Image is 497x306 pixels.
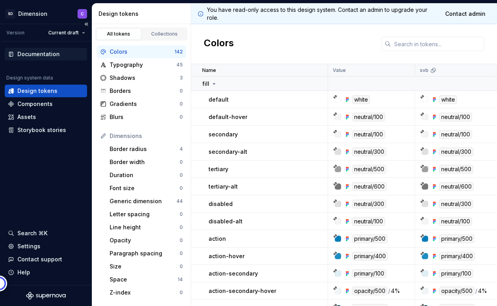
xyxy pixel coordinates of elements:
div: SD [6,9,15,19]
div: primary/100 [352,269,386,278]
div: 44 [176,198,183,204]
div: neutral/300 [352,147,386,156]
p: secondary [209,130,238,138]
div: 4 [180,146,183,152]
a: Gradients0 [97,98,186,110]
div: Components [17,100,53,108]
div: Assets [17,113,36,121]
div: Line height [110,223,180,231]
a: Z-index0 [106,286,186,299]
div: Z-index [110,289,180,297]
div: Border radius [110,145,180,153]
div: Font size [110,184,180,192]
a: Contact admin [440,7,491,21]
div: opacity/500 [352,287,387,295]
div: primary/500 [352,234,387,243]
span: Contact admin [445,10,486,18]
div: Blurs [110,113,180,121]
a: Borders0 [97,85,186,97]
div: Design tokens [99,10,188,18]
p: action-secondary [209,270,258,278]
div: 0 [180,250,183,257]
div: Shadows [110,74,180,82]
a: Space14 [106,273,186,286]
p: action-hover [209,252,245,260]
div: neutral/300 [439,147,473,156]
div: Generic dimension [110,197,176,205]
span: Current draft [48,30,79,36]
div: Paragraph spacing [110,249,180,257]
a: Opacity0 [106,234,186,247]
a: Blurs0 [97,111,186,123]
a: Border width0 [106,156,186,168]
div: Letter spacing [110,210,180,218]
p: secondary-alt [209,148,247,156]
div: Typography [110,61,176,69]
a: Paragraph spacing0 [106,247,186,260]
button: Contact support [5,253,87,266]
div: neutral/100 [352,130,385,139]
div: neutral/500 [352,165,386,174]
div: Search ⌘K [17,229,47,237]
svg: Supernova Logo [26,292,66,300]
div: primary/400 [352,252,388,261]
button: Collapse sidebar [81,19,92,30]
div: 0 [180,263,183,270]
div: All tokens [99,31,138,37]
div: primary/500 [439,234,474,243]
div: Dimensions [110,132,183,140]
a: Line height0 [106,221,186,234]
div: Dimension [18,10,47,18]
div: neutral/100 [439,217,472,226]
div: Settings [17,242,40,250]
button: Help [5,266,87,279]
div: Duration [110,171,180,179]
div: primary/400 [439,252,475,261]
div: neutral/500 [439,165,473,174]
a: Generic dimension44 [106,195,186,208]
a: Size0 [106,260,186,273]
a: Border radius4 [106,143,186,155]
a: Assets [5,111,87,123]
p: svb [420,67,429,74]
div: Contact support [17,255,62,263]
div: neutral/600 [352,182,387,191]
p: disabled-alt [209,217,243,225]
div: 0 [180,159,183,165]
div: Design tokens [17,87,57,95]
a: Typography45 [97,59,186,71]
div: neutral/300 [352,200,386,208]
a: Letter spacing0 [106,208,186,221]
div: Border width [110,158,180,166]
div: Storybook stories [17,126,66,134]
p: tertiary-alt [209,183,238,191]
input: Search in tokens... [391,37,484,51]
div: 0 [180,101,183,107]
div: 0 [180,289,183,296]
div: neutral/600 [439,182,474,191]
p: default-hover [209,113,247,121]
p: action-secondary-hover [209,287,276,295]
div: Gradients [110,100,180,108]
div: Help [17,268,30,276]
div: 0 [180,237,183,244]
a: Shadows3 [97,72,186,84]
a: Storybook stories [5,124,87,136]
div: neutral/100 [439,130,472,139]
div: 0 [180,211,183,217]
div: Borders [110,87,180,95]
div: primary/100 [439,269,473,278]
div: Collections [145,31,184,37]
div: C [81,11,84,17]
div: neutral/100 [352,113,385,121]
button: SDDimensionC [2,5,90,22]
div: 0 [180,172,183,178]
div: Design system data [6,75,53,81]
div: 45 [176,62,183,68]
a: Design tokens [5,85,87,97]
div: Version [6,30,25,36]
p: Value [333,67,346,74]
div: neutral/300 [439,200,473,208]
div: / [388,287,390,295]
